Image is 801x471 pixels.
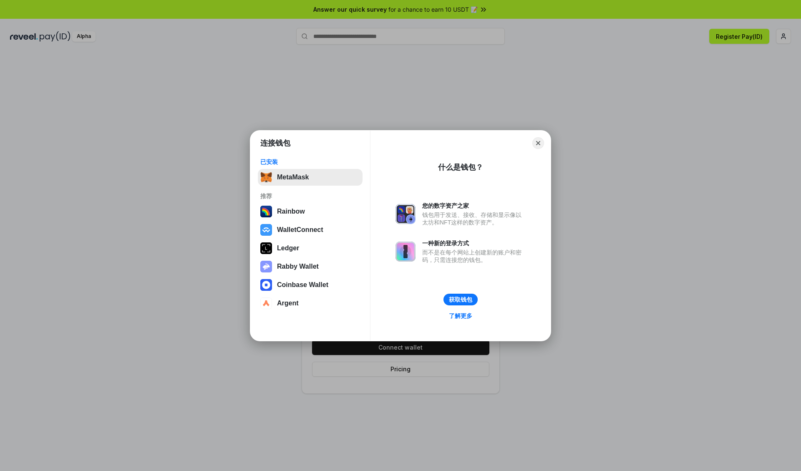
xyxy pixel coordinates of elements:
[260,297,272,309] img: svg+xml,%3Csvg%20width%3D%2228%22%20height%3D%2228%22%20viewBox%3D%220%200%2028%2028%22%20fill%3D...
[277,300,299,307] div: Argent
[277,263,319,270] div: Rabby Wallet
[277,281,328,289] div: Coinbase Wallet
[260,224,272,236] img: svg+xml,%3Csvg%20width%3D%2228%22%20height%3D%2228%22%20viewBox%3D%220%200%2028%2028%22%20fill%3D...
[260,279,272,291] img: svg+xml,%3Csvg%20width%3D%2228%22%20height%3D%2228%22%20viewBox%3D%220%200%2028%2028%22%20fill%3D...
[258,258,363,275] button: Rabby Wallet
[395,204,416,224] img: svg+xml,%3Csvg%20xmlns%3D%22http%3A%2F%2Fwww.w3.org%2F2000%2Fsvg%22%20fill%3D%22none%22%20viewBox...
[449,312,472,320] div: 了解更多
[260,138,290,148] h1: 连接钱包
[277,174,309,181] div: MetaMask
[260,242,272,254] img: svg+xml,%3Csvg%20xmlns%3D%22http%3A%2F%2Fwww.w3.org%2F2000%2Fsvg%22%20width%3D%2228%22%20height%3...
[258,240,363,257] button: Ledger
[260,171,272,183] img: svg+xml,%3Csvg%20fill%3D%22none%22%20height%3D%2233%22%20viewBox%3D%220%200%2035%2033%22%20width%...
[258,222,363,238] button: WalletConnect
[277,226,323,234] div: WalletConnect
[258,277,363,293] button: Coinbase Wallet
[258,169,363,186] button: MetaMask
[277,244,299,252] div: Ledger
[422,202,526,209] div: 您的数字资产之家
[260,158,360,166] div: 已安装
[260,192,360,200] div: 推荐
[422,239,526,247] div: 一种新的登录方式
[422,249,526,264] div: 而不是在每个网站上创建新的账户和密码，只需连接您的钱包。
[260,206,272,217] img: svg+xml,%3Csvg%20width%3D%22120%22%20height%3D%22120%22%20viewBox%3D%220%200%20120%20120%22%20fil...
[260,261,272,272] img: svg+xml,%3Csvg%20xmlns%3D%22http%3A%2F%2Fwww.w3.org%2F2000%2Fsvg%22%20fill%3D%22none%22%20viewBox...
[443,294,478,305] button: 获取钱包
[438,162,483,172] div: 什么是钱包？
[422,211,526,226] div: 钱包用于发送、接收、存储和显示像以太坊和NFT这样的数字资产。
[532,137,544,149] button: Close
[444,310,477,321] a: 了解更多
[449,296,472,303] div: 获取钱包
[258,295,363,312] button: Argent
[395,242,416,262] img: svg+xml,%3Csvg%20xmlns%3D%22http%3A%2F%2Fwww.w3.org%2F2000%2Fsvg%22%20fill%3D%22none%22%20viewBox...
[277,208,305,215] div: Rainbow
[258,203,363,220] button: Rainbow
